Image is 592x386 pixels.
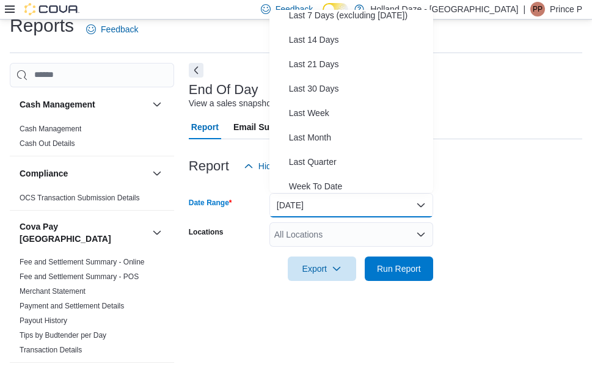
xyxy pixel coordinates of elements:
[533,2,543,16] span: PP
[81,17,143,42] a: Feedback
[295,257,349,281] span: Export
[416,230,426,239] button: Open list of options
[20,374,59,386] h3: Customer
[550,2,582,16] p: Prince P
[530,2,545,16] div: Prince P
[288,257,356,281] button: Export
[20,331,106,340] a: Tips by Budtender per Day
[20,167,147,180] button: Compliance
[20,167,68,180] h3: Compliance
[10,191,174,210] div: Compliance
[20,98,95,111] h3: Cash Management
[20,374,147,386] button: Customer
[289,81,428,96] span: Last 30 Days
[289,57,428,71] span: Last 21 Days
[189,82,258,97] h3: End Of Day
[24,3,79,15] img: Cova
[101,23,138,35] span: Feedback
[189,159,229,173] h3: Report
[189,198,232,208] label: Date Range
[20,98,147,111] button: Cash Management
[289,32,428,47] span: Last 14 Days
[239,154,327,178] button: Hide Parameters
[289,130,428,145] span: Last Month
[189,63,203,78] button: Next
[189,97,368,110] div: View a sales snapshot for a date or date range.
[10,255,174,362] div: Cova Pay [GEOGRAPHIC_DATA]
[323,3,348,16] input: Dark Mode
[20,193,140,203] span: OCS Transaction Submission Details
[20,301,124,311] span: Payment and Settlement Details
[150,166,164,181] button: Compliance
[20,257,145,267] span: Fee and Settlement Summary - Online
[20,287,86,296] a: Merchant Statement
[233,115,311,139] span: Email Subscription
[20,345,82,355] span: Transaction Details
[269,193,433,217] button: [DATE]
[289,155,428,169] span: Last Quarter
[20,124,81,134] span: Cash Management
[20,125,81,133] a: Cash Management
[20,258,145,266] a: Fee and Settlement Summary - Online
[189,227,224,237] label: Locations
[276,3,313,15] span: Feedback
[370,2,518,16] p: Holland Daze - [GEOGRAPHIC_DATA]
[20,272,139,282] span: Fee and Settlement Summary - POS
[20,286,86,296] span: Merchant Statement
[150,225,164,240] button: Cova Pay [GEOGRAPHIC_DATA]
[20,220,147,245] button: Cova Pay [GEOGRAPHIC_DATA]
[20,194,140,202] a: OCS Transaction Submission Details
[289,8,428,23] span: Last 7 Days (excluding [DATE])
[377,263,421,275] span: Run Report
[289,179,428,194] span: Week To Date
[20,139,75,148] a: Cash Out Details
[20,346,82,354] a: Transaction Details
[20,316,67,325] a: Payout History
[20,302,124,310] a: Payment and Settlement Details
[20,316,67,326] span: Payout History
[10,122,174,156] div: Cash Management
[365,257,433,281] button: Run Report
[269,10,433,193] div: Select listbox
[10,13,74,38] h1: Reports
[20,330,106,340] span: Tips by Budtender per Day
[20,272,139,281] a: Fee and Settlement Summary - POS
[523,2,525,16] p: |
[150,97,164,112] button: Cash Management
[289,106,428,120] span: Last Week
[191,115,219,139] span: Report
[258,160,323,172] span: Hide Parameters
